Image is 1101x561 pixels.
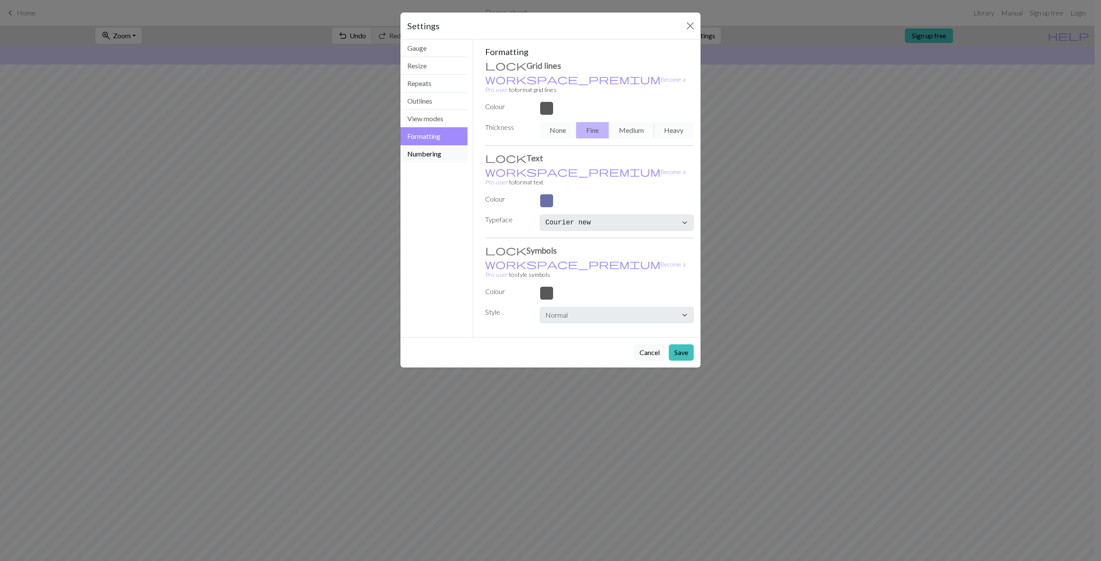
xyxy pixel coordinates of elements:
button: Gauge [400,40,467,57]
span: workspace_premium [485,166,661,178]
button: Repeats [400,75,467,92]
span: workspace_premium [485,258,661,270]
a: Become a Pro user [485,261,686,278]
button: Cancel [634,344,665,361]
span: workspace_premium [485,73,661,85]
button: Formatting [400,127,467,145]
label: Typeface [480,215,535,227]
h3: Text [485,153,694,163]
button: Numbering [400,145,467,162]
button: View modes [400,110,467,128]
label: Thickness [480,122,535,135]
small: to style symbols [485,261,686,278]
button: Resize [400,57,467,75]
button: Save [669,344,694,361]
a: Become a Pro user [485,76,686,93]
label: Style [480,307,535,320]
label: Colour [480,194,535,204]
button: Outlines [400,92,467,110]
h5: Settings [407,19,440,32]
label: Colour [480,286,535,297]
h3: Grid lines [485,60,694,71]
h5: Formatting [485,46,694,57]
button: Close [683,19,697,33]
h3: Symbols [485,245,694,255]
label: Colour [480,101,535,112]
small: to format grid lines [485,76,686,93]
small: to format text [485,168,686,186]
a: Become a Pro user [485,168,686,186]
